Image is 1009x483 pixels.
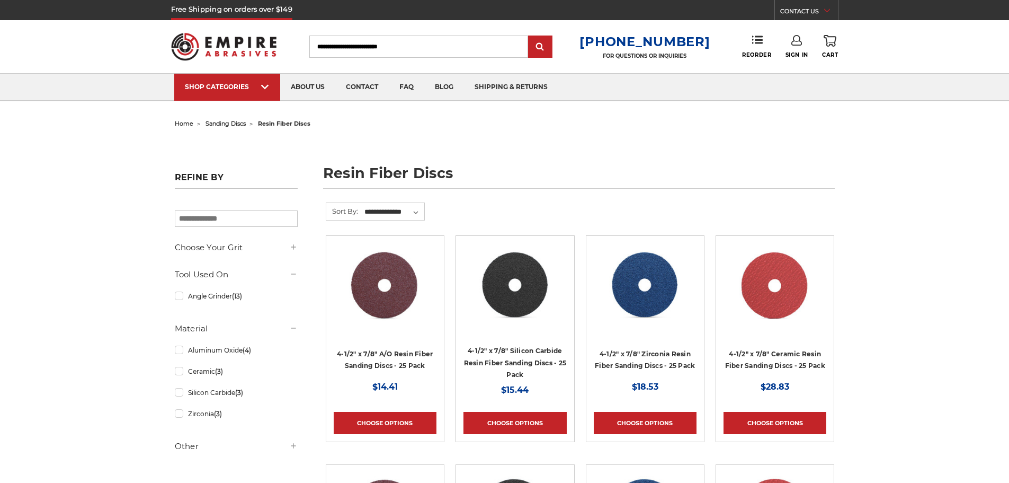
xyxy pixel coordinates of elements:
[822,51,838,58] span: Cart
[822,35,838,58] a: Cart
[171,26,277,67] img: Empire Abrasives
[463,243,566,346] a: 4.5 Inch Silicon Carbide Resin Fiber Discs
[175,440,298,453] h5: Other
[579,34,710,49] a: [PHONE_NUMBER]
[175,172,298,189] h5: Refine by
[337,350,433,370] a: 4-1/2" x 7/8" A/O Resin Fiber Sanding Discs - 25 Pack
[594,412,697,434] a: Choose Options
[761,382,789,392] span: $28.83
[214,410,222,418] span: (3)
[594,243,697,346] a: 4-1/2" zirc resin fiber disc
[464,74,558,101] a: shipping & returns
[175,322,298,335] h5: Material
[363,204,424,220] select: Sort By:
[175,341,298,359] a: Aluminum Oxide(4)
[595,350,695,370] a: 4-1/2" x 7/8" Zirconia Resin Fiber Sanding Discs - 25 Pack
[780,5,838,20] a: CONTACT US
[175,383,298,402] a: Silicon Carbide(3)
[243,346,251,354] span: (4)
[742,35,771,58] a: Reorder
[185,83,270,91] div: SHOP CATEGORIES
[632,382,658,392] span: $18.53
[215,367,223,375] span: (3)
[323,166,835,189] h1: resin fiber discs
[724,412,826,434] a: Choose Options
[334,243,436,346] a: 4.5 inch resin fiber disc
[175,241,298,254] h5: Choose Your Grit
[463,412,566,434] a: Choose Options
[725,350,825,370] a: 4-1/2" x 7/8" Ceramic Resin Fiber Sanding Discs - 25 Pack
[175,120,193,127] a: home
[235,389,243,397] span: (3)
[206,120,246,127] a: sanding discs
[732,243,818,328] img: 4-1/2" ceramic resin fiber disc
[232,292,242,300] span: (13)
[472,243,558,328] img: 4.5 Inch Silicon Carbide Resin Fiber Discs
[280,74,335,101] a: about us
[464,347,567,379] a: 4-1/2" x 7/8" Silicon Carbide Resin Fiber Sanding Discs - 25 Pack
[530,37,551,58] input: Submit
[175,268,298,281] h5: Tool Used On
[258,120,310,127] span: resin fiber discs
[342,243,428,328] img: 4.5 inch resin fiber disc
[602,243,687,328] img: 4-1/2" zirc resin fiber disc
[334,412,436,434] a: Choose Options
[335,74,389,101] a: contact
[175,287,298,305] a: Angle Grinder(13)
[742,51,771,58] span: Reorder
[175,362,298,381] a: Ceramic(3)
[785,51,808,58] span: Sign In
[372,382,398,392] span: $14.41
[424,74,464,101] a: blog
[389,74,424,101] a: faq
[326,203,358,219] label: Sort By:
[501,385,529,395] span: $15.44
[579,52,710,59] p: FOR QUESTIONS OR INQUIRIES
[175,405,298,423] a: Zirconia(3)
[724,243,826,346] a: 4-1/2" ceramic resin fiber disc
